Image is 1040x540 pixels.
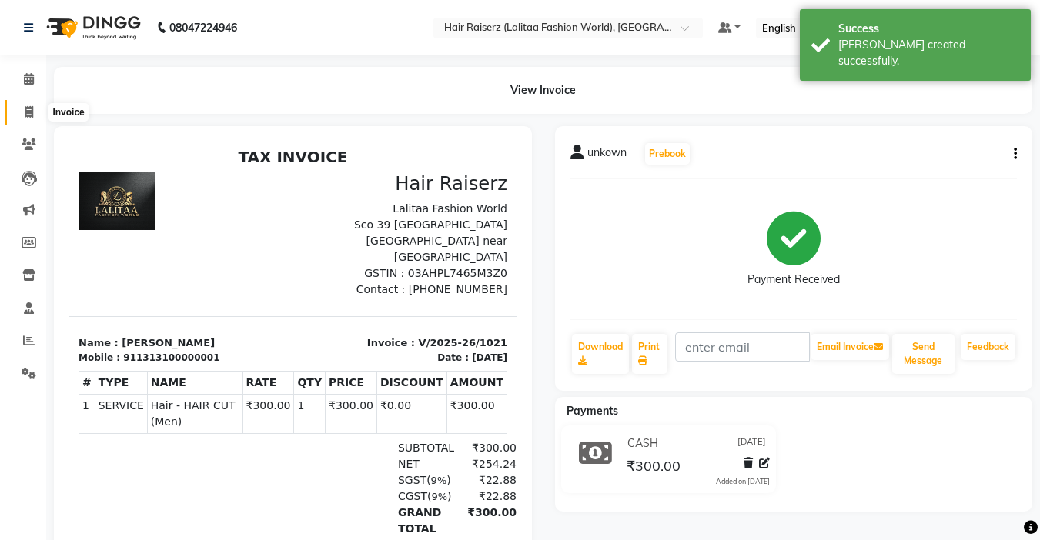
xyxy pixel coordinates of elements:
[377,229,437,252] th: AMOUNT
[838,21,1019,37] div: Success
[362,333,378,345] span: 9%
[233,124,439,140] p: GSTIN : 03AHPL7465M3Z0
[383,331,447,347] div: ₹22.88
[567,404,618,418] span: Payments
[319,331,383,347] div: ( )
[362,349,378,361] span: 9%
[383,363,447,395] div: ₹300.00
[319,315,383,331] div: NET
[39,6,145,49] img: logo
[225,252,256,292] td: 1
[961,334,1015,360] a: Feedback
[737,435,766,452] span: [DATE]
[25,229,78,252] th: TYPE
[233,194,439,209] p: Invoice : V/2025-26/1021
[78,229,173,252] th: NAME
[54,67,1032,114] div: View Invoice
[319,298,383,315] div: SUBTOTAL
[811,334,889,360] button: Email Invoice
[838,37,1019,69] div: Bill created successfully.
[383,298,447,315] div: ₹300.00
[627,435,658,452] span: CASH
[233,31,439,53] h3: Hair Raiserz
[627,457,681,478] span: ₹300.00
[9,194,215,209] p: Name : [PERSON_NAME]
[307,229,377,252] th: DISCOUNT
[307,252,377,292] td: ₹0.00
[9,209,51,223] div: Mobile :
[233,59,439,124] p: Lalitaa Fashion World Sco 39 [GEOGRAPHIC_DATA] [GEOGRAPHIC_DATA] near [GEOGRAPHIC_DATA]
[256,229,308,252] th: PRICE
[173,252,225,292] td: ₹300.00
[587,145,627,166] span: unkown
[169,6,237,49] b: 08047224946
[383,315,447,331] div: ₹254.24
[54,209,150,223] div: 911313100000001
[716,476,770,487] div: Added on [DATE]
[403,209,438,223] div: [DATE]
[383,395,447,412] div: ₹300.00
[377,252,437,292] td: ₹300.00
[319,363,383,395] div: GRAND TOTAL
[10,252,26,292] td: 1
[9,6,438,25] h2: TAX INVOICE
[675,332,810,362] input: enter email
[329,332,357,345] span: SGST
[25,252,78,292] td: SERVICE
[319,395,383,412] div: Paid
[747,272,840,288] div: Payment Received
[572,334,629,374] a: Download
[256,252,308,292] td: ₹300.00
[233,140,439,156] p: Contact : [PHONE_NUMBER]
[319,347,383,363] div: ( )
[892,334,955,374] button: Send Message
[632,334,667,374] a: Print
[645,143,690,165] button: Prebook
[10,229,26,252] th: #
[225,229,256,252] th: QTY
[82,256,170,288] span: Hair - HAIR CUT (Men)
[329,348,358,361] span: CGST
[368,209,400,223] div: Date :
[173,229,225,252] th: RATE
[383,347,447,363] div: ₹22.88
[48,103,88,122] div: Invoice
